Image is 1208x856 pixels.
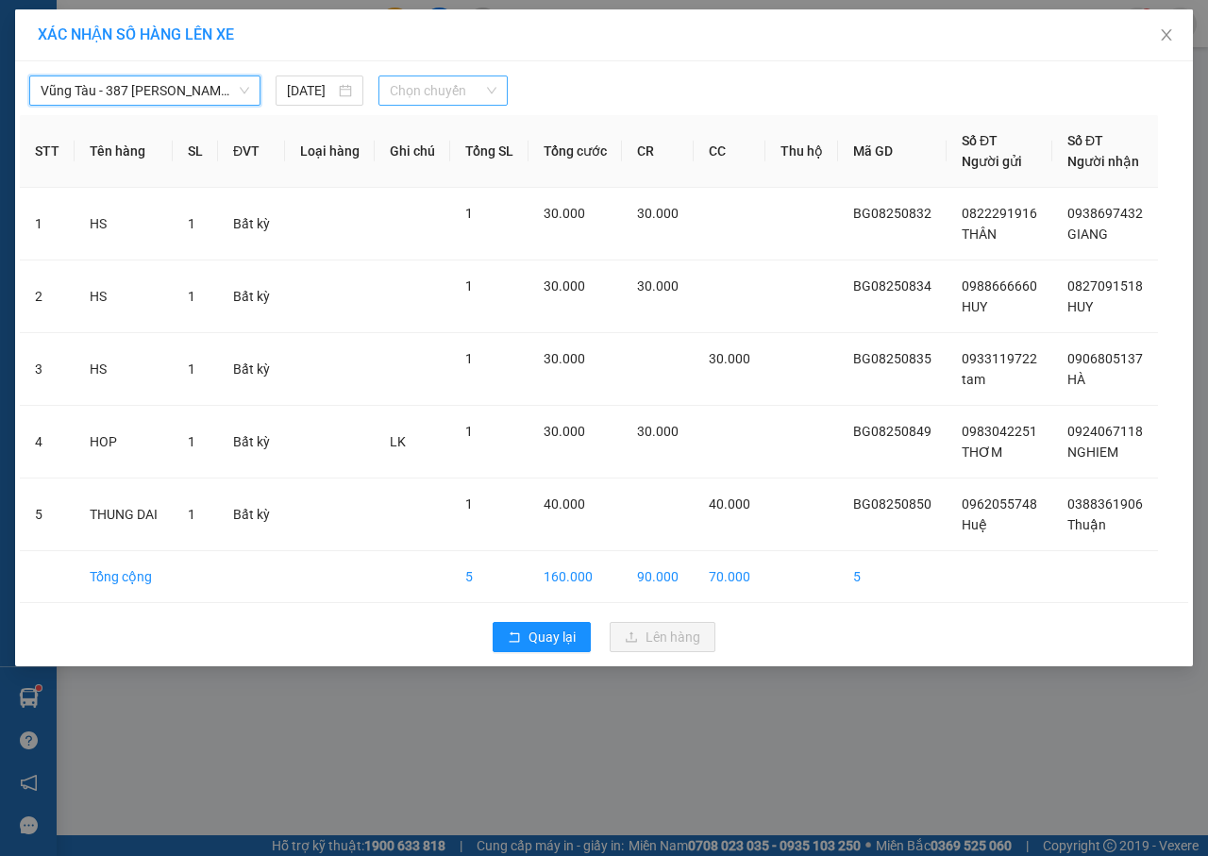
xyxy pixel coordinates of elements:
[465,424,473,439] span: 1
[962,445,1002,460] span: THƠM
[1067,206,1143,221] span: 0938697432
[375,115,450,188] th: Ghi chú
[962,278,1037,294] span: 0988666660
[508,630,521,646] span: rollback
[962,133,998,148] span: Số ĐT
[962,424,1037,439] span: 0983042251
[75,478,173,551] td: THUNG DAI
[130,104,247,181] b: 93 Nguyễn Thái Bình, [GEOGRAPHIC_DATA]
[544,424,585,439] span: 30.000
[20,406,75,478] td: 4
[9,9,75,76] img: logo.jpg
[1067,278,1143,294] span: 0827091518
[465,206,473,221] span: 1
[622,551,694,603] td: 90.000
[188,507,195,522] span: 1
[287,80,335,101] input: 11/08/2025
[1067,424,1143,439] span: 0924067118
[765,115,838,188] th: Thu hộ
[218,333,285,406] td: Bất kỳ
[75,115,173,188] th: Tên hàng
[610,622,715,652] button: uploadLên hàng
[853,496,931,512] span: BG08250850
[188,216,195,231] span: 1
[38,25,234,43] span: XÁC NHẬN SỐ HÀNG LÊN XE
[962,517,987,532] span: Huệ
[218,188,285,260] td: Bất kỳ
[75,188,173,260] td: HS
[544,278,585,294] span: 30.000
[709,496,750,512] span: 40.000
[218,260,285,333] td: Bất kỳ
[9,80,130,101] li: VP Bình Giã
[218,478,285,551] td: Bất kỳ
[188,434,195,449] span: 1
[465,351,473,366] span: 1
[853,351,931,366] span: BG08250835
[450,115,528,188] th: Tổng SL
[188,361,195,377] span: 1
[528,627,576,647] span: Quay lại
[853,424,931,439] span: BG08250849
[75,333,173,406] td: HS
[1140,9,1193,62] button: Close
[637,424,679,439] span: 30.000
[493,622,591,652] button: rollbackQuay lại
[1067,227,1108,242] span: GIANG
[1067,372,1085,387] span: HÀ
[544,496,585,512] span: 40.000
[962,372,985,387] span: tam
[853,206,931,221] span: BG08250832
[130,80,251,101] li: VP 93 NTB Q1
[1067,133,1103,148] span: Số ĐT
[962,206,1037,221] span: 0822291916
[962,227,997,242] span: THÂN
[465,278,473,294] span: 1
[173,115,218,188] th: SL
[544,351,585,366] span: 30.000
[75,260,173,333] td: HS
[694,551,765,603] td: 70.000
[528,551,622,603] td: 160.000
[622,115,694,188] th: CR
[694,115,765,188] th: CC
[544,206,585,221] span: 30.000
[390,76,495,105] span: Chọn chuyến
[962,351,1037,366] span: 0933119722
[9,105,23,118] span: environment
[20,260,75,333] td: 2
[637,206,679,221] span: 30.000
[218,115,285,188] th: ĐVT
[709,351,750,366] span: 30.000
[20,478,75,551] td: 5
[218,406,285,478] td: Bất kỳ
[188,289,195,304] span: 1
[1159,27,1174,42] span: close
[465,496,473,512] span: 1
[130,105,143,118] span: environment
[20,188,75,260] td: 1
[9,104,128,140] b: 154/1 Bình Giã, P 8
[1067,496,1143,512] span: 0388361906
[1067,445,1118,460] span: NGHIEM
[637,278,679,294] span: 30.000
[41,76,249,105] span: Vũng Tàu - 387 Đinh Bộ Lĩnh (Hàng Hoá)
[962,299,987,314] span: HUY
[1067,299,1093,314] span: HUY
[1067,517,1106,532] span: Thuận
[75,406,173,478] td: HOP
[20,333,75,406] td: 3
[450,551,528,603] td: 5
[75,551,173,603] td: Tổng cộng
[20,115,75,188] th: STT
[838,551,947,603] td: 5
[285,115,375,188] th: Loại hàng
[390,434,406,449] span: LK
[962,154,1022,169] span: Người gửi
[1067,351,1143,366] span: 0906805137
[9,9,274,45] li: Hoa Mai
[962,496,1037,512] span: 0962055748
[528,115,622,188] th: Tổng cước
[853,278,931,294] span: BG08250834
[1067,154,1139,169] span: Người nhận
